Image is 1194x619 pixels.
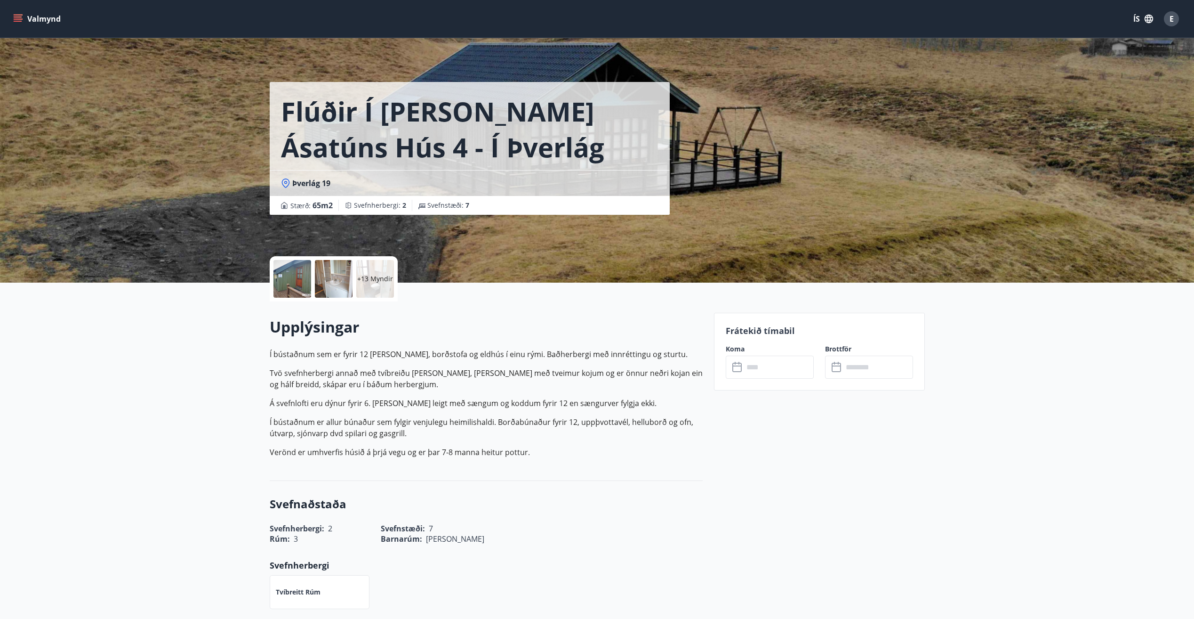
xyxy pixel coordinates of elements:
h3: Svefnaðstaða [270,496,703,512]
span: [PERSON_NAME] [426,534,484,544]
span: Þverlág 19 [292,178,330,188]
p: Verönd er umhverfis húsið á þrjá vegu og er þar 7-8 manna heitur pottur. [270,447,703,458]
span: 2 [402,201,406,210]
label: Brottför [825,344,913,354]
h1: Flúðir í [PERSON_NAME] Ásatúns hús 4 - í Þverlág [281,93,658,165]
p: Svefnherbergi [270,559,703,571]
h2: Upplýsingar [270,317,703,337]
span: Svefnherbergi : [354,201,406,210]
button: menu [11,10,64,27]
p: Tvíbreitt rúm [276,587,321,597]
span: Stærð : [290,200,333,211]
span: 65 m2 [313,200,333,211]
span: 3 [294,534,298,544]
p: Frátekið tímabil [726,325,913,337]
p: Í bústaðnum er allur búnaður sem fylgir venjulegu heimilishaldi. Borðabúnaður fyrir 12, uppþvotta... [270,416,703,439]
span: Barnarúm : [381,534,422,544]
span: E [1170,14,1174,24]
button: E [1160,8,1183,30]
p: +13 Myndir [357,274,393,284]
p: Á svefnlofti eru dýnur fyrir 6. [PERSON_NAME] leigt með sængum og koddum fyrir 12 en sængurver fy... [270,398,703,409]
span: Rúm : [270,534,290,544]
p: Í bústaðnum sem er fyrir 12 [PERSON_NAME], borðstofa og eldhús í einu rými. Baðherbergi með innré... [270,349,703,360]
p: Tvö svefnherbergi annað með tvíbreiðu [PERSON_NAME], [PERSON_NAME] með tveimur kojum og er önnur ... [270,367,703,390]
span: Svefnstæði : [427,201,469,210]
span: 7 [465,201,469,210]
label: Koma [726,344,814,354]
button: ÍS [1128,10,1158,27]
